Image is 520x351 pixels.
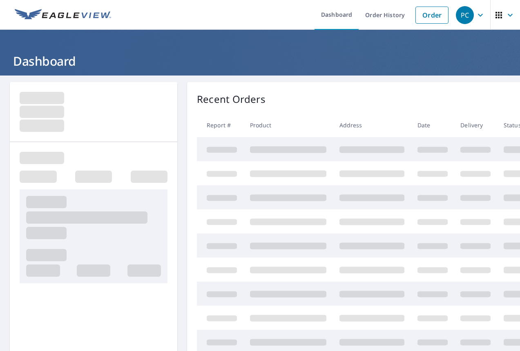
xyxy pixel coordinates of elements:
th: Product [243,113,333,137]
a: Order [415,7,449,24]
img: EV Logo [15,9,111,21]
th: Delivery [454,113,497,137]
th: Date [411,113,454,137]
h1: Dashboard [10,53,510,69]
th: Address [333,113,411,137]
div: PC [456,6,474,24]
th: Report # [197,113,243,137]
p: Recent Orders [197,92,266,107]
